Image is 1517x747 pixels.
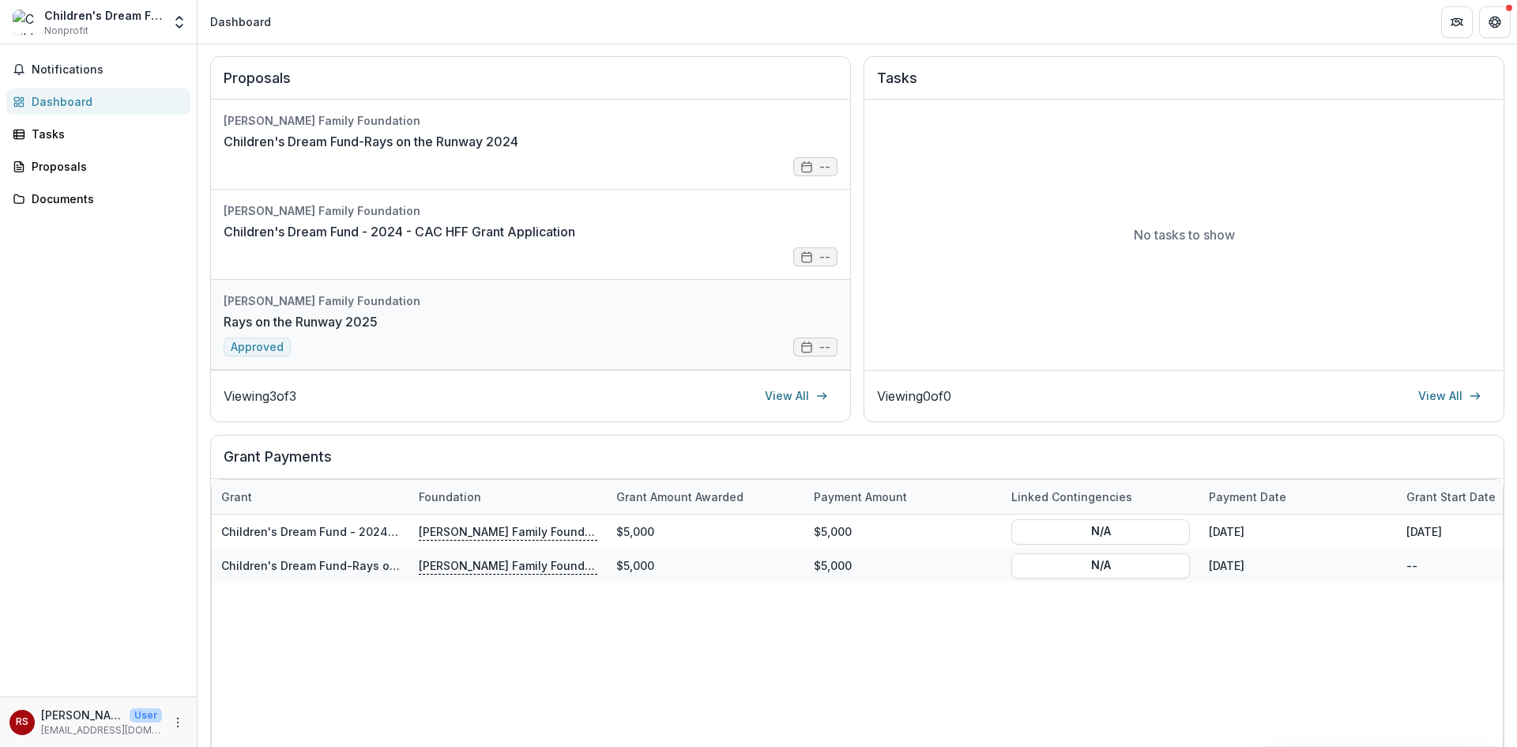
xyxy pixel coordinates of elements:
h2: Grant Payments [224,448,1491,478]
div: Payment date [1199,480,1397,514]
a: Dashboard [6,89,190,115]
div: $5,000 [804,549,1002,583]
div: Linked Contingencies [1002,480,1199,514]
div: Payment Amount [804,480,1002,514]
a: Children's Dream Fund - 2024 - CAC HFF Grant Application [224,222,575,241]
div: Linked Contingencies [1002,489,1142,505]
button: N/A [1011,553,1190,578]
div: Grant [212,480,409,514]
a: Rays on the Runway 2025 [224,312,378,331]
a: Children's Dream Fund-Rays on the Runway 2024 [221,559,498,572]
div: Foundation [409,489,491,505]
p: [PERSON_NAME] Family Foundation [419,523,597,540]
button: More [168,713,187,732]
span: Nonprofit [44,24,88,38]
p: Viewing 3 of 3 [224,387,296,406]
div: Tasks [32,126,178,142]
img: Children's Dream Fund [13,9,38,35]
p: [PERSON_NAME] Family Foundation [419,556,597,574]
button: Notifications [6,57,190,82]
a: Documents [6,186,190,212]
div: $5,000 [607,549,804,583]
div: Rachel Schuenke [16,717,28,727]
div: Grant start date [1397,489,1505,505]
div: [DATE] [1199,515,1397,549]
div: [DATE] [1199,549,1397,583]
div: Grant [212,489,262,505]
div: Documents [32,191,178,207]
span: Notifications [32,63,184,77]
a: View All [755,383,838,409]
div: $5,000 [804,515,1002,549]
div: Grant amount awarded [607,489,753,505]
a: Children's Dream Fund - 2024 - CAC HFF Grant Application [221,525,545,538]
div: Dashboard [210,13,271,30]
button: Get Help [1479,6,1511,38]
p: No tasks to show [1134,225,1235,244]
nav: breadcrumb [204,10,277,33]
div: Dashboard [32,93,178,110]
a: Tasks [6,121,190,147]
div: Proposals [32,158,178,175]
div: Foundation [409,480,607,514]
p: User [130,708,162,722]
button: Partners [1441,6,1473,38]
div: $5,000 [607,515,804,549]
p: [PERSON_NAME] [41,707,123,723]
p: [EMAIL_ADDRESS][DOMAIN_NAME] [41,723,162,738]
div: Grant amount awarded [607,480,804,514]
div: Payment Amount [804,489,917,505]
p: Viewing 0 of 0 [877,387,951,406]
h2: Proposals [224,70,838,100]
h2: Tasks [877,70,1491,100]
div: Children's Dream Fund [44,7,162,24]
button: N/A [1011,519,1190,544]
button: Open entity switcher [168,6,190,38]
a: Children's Dream Fund-Rays on the Runway 2024 [224,132,518,151]
a: View All [1409,383,1491,409]
a: Proposals [6,153,190,179]
div: Payment date [1199,489,1296,505]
